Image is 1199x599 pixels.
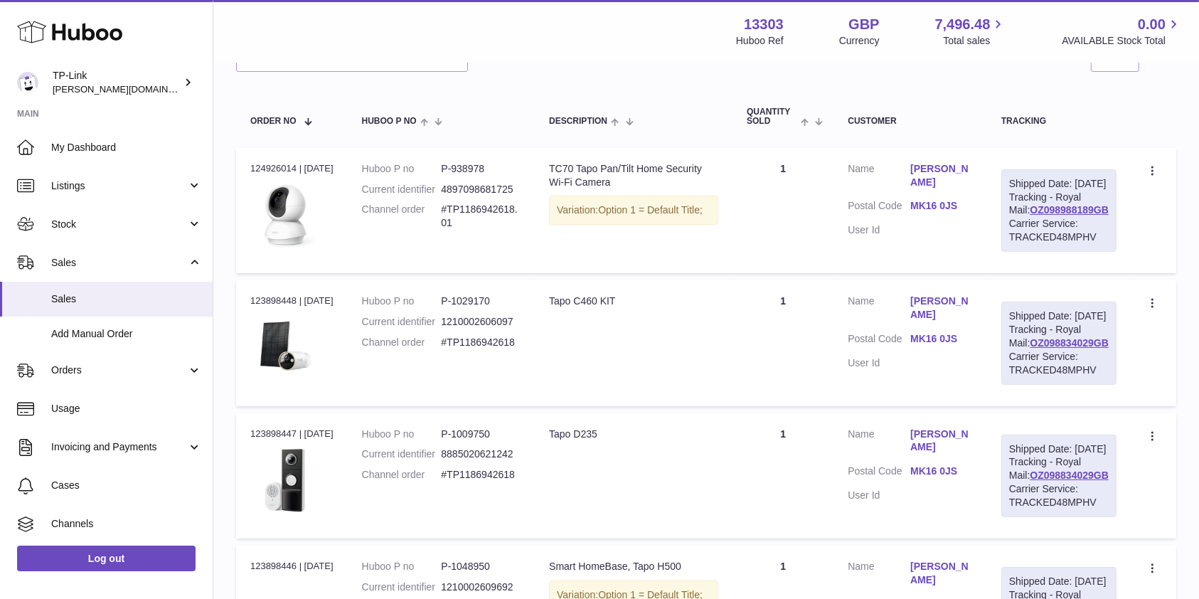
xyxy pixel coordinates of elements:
[441,183,521,196] dd: 4897098681725
[17,72,38,93] img: susie.li@tp-link.com
[1001,435,1117,517] div: Tracking - Royal Mail:
[362,183,442,196] dt: Current identifier
[362,581,442,594] dt: Current identifier
[549,295,718,308] div: Tapo C460 KIT
[250,428,334,440] div: 123898447 | [DATE]
[935,15,1007,48] a: 7,496.48 Total sales
[848,465,910,482] dt: Postal Code
[51,479,202,492] span: Cases
[362,203,442,230] dt: Channel order
[732,413,833,539] td: 1
[744,15,784,34] strong: 13303
[1009,217,1109,244] div: Carrier Service: TRACKED48MPHV
[1009,309,1109,323] div: Shipped Date: [DATE]
[848,489,910,502] dt: User Id
[1001,117,1117,126] div: Tracking
[1138,15,1166,34] span: 0.00
[362,295,442,308] dt: Huboo P no
[848,15,879,34] strong: GBP
[362,447,442,461] dt: Current identifier
[910,295,973,322] a: [PERSON_NAME]
[250,162,334,175] div: 124926014 | [DATE]
[250,117,297,126] span: Order No
[250,312,321,376] img: 133031744300089.jpg
[935,15,991,34] span: 7,496.48
[441,295,521,308] dd: P-1029170
[910,332,973,346] a: MK16 0JS
[732,280,833,405] td: 1
[1030,204,1109,216] a: OZ098988189GB
[441,581,521,594] dd: 1210002609692
[51,141,202,154] span: My Dashboard
[1030,337,1109,349] a: OZ098834029GB
[441,560,521,573] dd: P-1048950
[51,327,202,341] span: Add Manual Order
[910,199,973,213] a: MK16 0JS
[51,292,202,306] span: Sales
[848,117,973,126] div: Customer
[17,546,196,571] a: Log out
[848,356,910,370] dt: User Id
[549,560,718,573] div: Smart HomeBase, Tapo H500
[549,117,607,126] span: Description
[362,117,417,126] span: Huboo P no
[1062,34,1182,48] span: AVAILABLE Stock Total
[51,218,187,231] span: Stock
[51,364,187,377] span: Orders
[250,445,321,516] img: 133031727278049.jpg
[250,295,334,307] div: 123898448 | [DATE]
[51,517,202,531] span: Channels
[1009,482,1109,509] div: Carrier Service: TRACKED48MPHV
[848,428,910,458] dt: Name
[910,560,973,587] a: [PERSON_NAME]
[441,447,521,461] dd: 8885020621242
[1062,15,1182,48] a: 0.00 AVAILABLE Stock Total
[362,428,442,441] dt: Huboo P no
[362,162,442,176] dt: Huboo P no
[51,256,187,270] span: Sales
[1001,169,1117,252] div: Tracking - Royal Mail:
[910,162,973,189] a: [PERSON_NAME]
[362,468,442,482] dt: Channel order
[848,332,910,349] dt: Postal Code
[441,336,521,349] dd: #TP1186942618
[362,560,442,573] dt: Huboo P no
[1001,302,1117,384] div: Tracking - Royal Mail:
[549,428,718,441] div: Tapo D235
[598,204,703,216] span: Option 1 = Default Title;
[839,34,880,48] div: Currency
[1009,442,1109,456] div: Shipped Date: [DATE]
[441,468,521,482] dd: #TP1186942618
[910,465,973,478] a: MK16 0JS
[736,34,784,48] div: Huboo Ref
[1009,177,1109,191] div: Shipped Date: [DATE]
[53,69,181,96] div: TP-Link
[549,162,718,189] div: TC70 Tapo Pan/Tilt Home Security Wi-Fi Camera
[362,336,442,349] dt: Channel order
[51,179,187,193] span: Listings
[848,199,910,216] dt: Postal Code
[848,295,910,325] dt: Name
[441,315,521,329] dd: 1210002606097
[441,203,521,230] dd: #TP1186942618.01
[848,223,910,237] dt: User Id
[1009,350,1109,377] div: Carrier Service: TRACKED48MPHV
[848,560,910,590] dt: Name
[250,179,321,250] img: TC70_Overview__01_large_1600141473597r.png
[51,440,187,454] span: Invoicing and Payments
[943,34,1006,48] span: Total sales
[250,560,334,573] div: 123898446 | [DATE]
[549,196,718,225] div: Variation:
[441,428,521,441] dd: P-1009750
[362,315,442,329] dt: Current identifier
[53,83,359,95] span: [PERSON_NAME][DOMAIN_NAME][EMAIL_ADDRESS][DOMAIN_NAME]
[1009,575,1109,588] div: Shipped Date: [DATE]
[1030,470,1109,481] a: OZ098834029GB
[910,428,973,455] a: [PERSON_NAME]
[51,402,202,415] span: Usage
[441,162,521,176] dd: P-938978
[732,148,833,273] td: 1
[747,107,797,126] span: Quantity Sold
[848,162,910,193] dt: Name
